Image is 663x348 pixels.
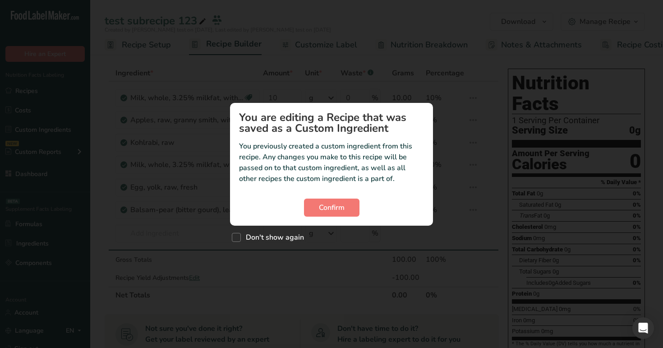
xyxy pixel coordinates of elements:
[319,202,345,213] span: Confirm
[304,199,359,217] button: Confirm
[239,141,424,184] p: You previously created a custom ingredient from this recipe. Any changes you make to this recipe ...
[239,112,424,134] h1: You are editing a Recipe that was saved as a Custom Ingredient
[241,233,304,242] span: Don't show again
[632,317,654,339] div: Open Intercom Messenger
